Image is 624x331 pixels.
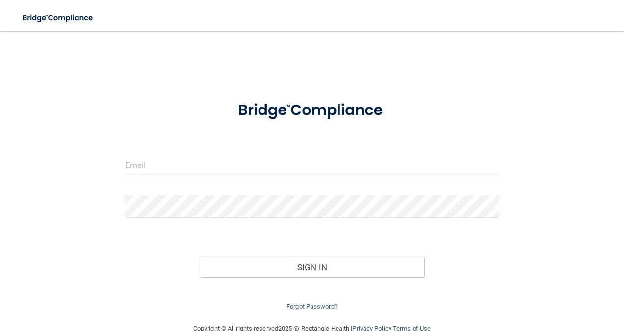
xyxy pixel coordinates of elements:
[125,154,499,176] input: Email
[15,8,102,28] img: bridge_compliance_login_screen.278c3ca4.svg
[286,303,338,310] a: Forgot Password?
[222,90,402,131] img: bridge_compliance_login_screen.278c3ca4.svg
[200,256,424,278] button: Sign In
